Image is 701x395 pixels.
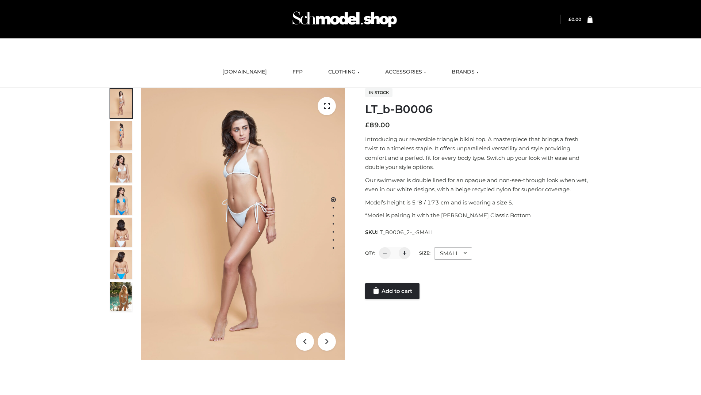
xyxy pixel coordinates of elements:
[110,121,132,150] img: ArielClassicBikiniTop_CloudNine_AzureSky_OW114ECO_2-scaled.jpg
[110,153,132,183] img: ArielClassicBikiniTop_CloudNine_AzureSky_OW114ECO_3-scaled.jpg
[323,64,365,80] a: CLOTHING
[365,283,420,299] a: Add to cart
[365,250,375,256] label: QTY:
[365,103,593,116] h1: LT_b-B0006
[110,218,132,247] img: ArielClassicBikiniTop_CloudNine_AzureSky_OW114ECO_7-scaled.jpg
[217,64,272,80] a: [DOMAIN_NAME]
[110,282,132,311] img: Arieltop_CloudNine_AzureSky2.jpg
[365,121,390,129] bdi: 89.00
[434,247,472,260] div: SMALL
[110,185,132,215] img: ArielClassicBikiniTop_CloudNine_AzureSky_OW114ECO_4-scaled.jpg
[365,88,392,97] span: In stock
[380,64,432,80] a: ACCESSORIES
[287,64,308,80] a: FFP
[110,89,132,118] img: ArielClassicBikiniTop_CloudNine_AzureSky_OW114ECO_1-scaled.jpg
[377,229,434,236] span: LT_B0006_2-_-SMALL
[365,121,369,129] span: £
[365,176,593,194] p: Our swimwear is double lined for an opaque and non-see-through look when wet, even in our white d...
[568,16,581,22] bdi: 0.00
[110,250,132,279] img: ArielClassicBikiniTop_CloudNine_AzureSky_OW114ECO_8-scaled.jpg
[365,211,593,220] p: *Model is pairing it with the [PERSON_NAME] Classic Bottom
[141,88,345,360] img: ArielClassicBikiniTop_CloudNine_AzureSky_OW114ECO_1
[365,198,593,207] p: Model’s height is 5 ‘8 / 173 cm and is wearing a size S.
[290,5,399,34] img: Schmodel Admin 964
[446,64,484,80] a: BRANDS
[365,135,593,172] p: Introducing our reversible triangle bikini top. A masterpiece that brings a fresh twist to a time...
[568,16,581,22] a: £0.00
[365,228,435,237] span: SKU:
[419,250,430,256] label: Size:
[568,16,571,22] span: £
